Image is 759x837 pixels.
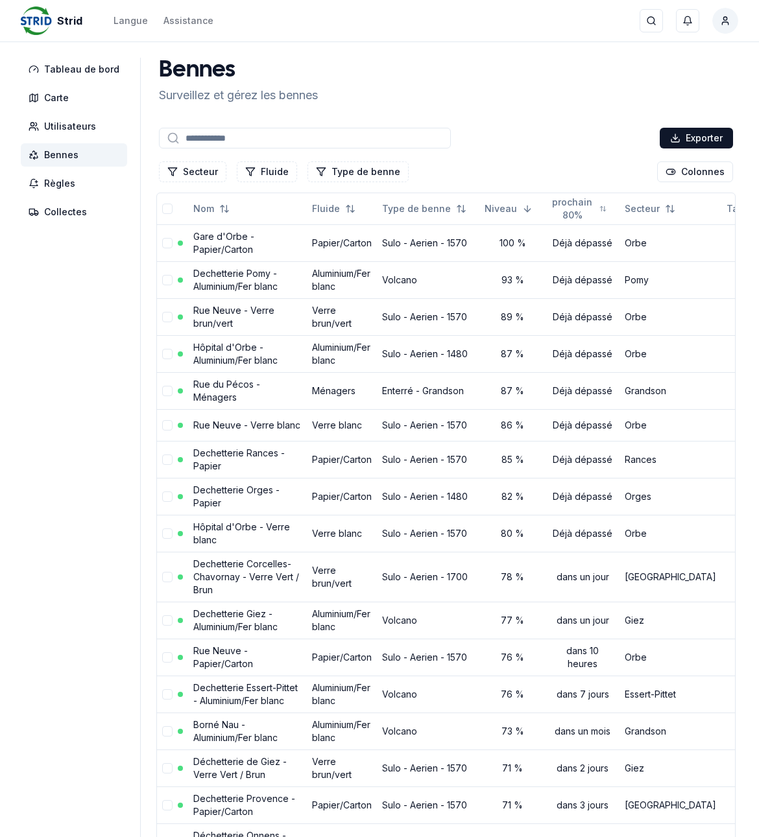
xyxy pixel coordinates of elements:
[162,652,173,663] button: select-row
[485,384,540,397] div: 87 %
[163,13,213,29] a: Assistance
[620,713,721,749] td: Grandson
[377,372,479,409] td: Enterré - Grandson
[21,13,88,29] a: Strid
[620,224,721,261] td: Orbe
[193,231,254,255] a: Gare d'Orbe - Papier/Carton
[620,478,721,515] td: Orges
[114,13,148,29] button: Langue
[377,639,479,676] td: Sulo - Aerien - 1570
[377,713,479,749] td: Volcano
[57,13,82,29] span: Strid
[620,749,721,786] td: Giez
[377,261,479,298] td: Volcano
[162,800,173,810] button: select-row
[377,676,479,713] td: Volcano
[307,749,377,786] td: Verre brun/vert
[44,206,87,218] span: Collectes
[625,202,660,215] span: Secteur
[620,372,721,409] td: Grandson
[620,602,721,639] td: Giez
[114,14,148,27] div: Langue
[44,177,75,190] span: Règles
[21,86,132,110] a: Carte
[377,552,479,602] td: Sulo - Aerien - 1700
[485,453,540,466] div: 85 %
[307,639,377,676] td: Papier/Carton
[551,725,614,738] div: dans un mois
[485,571,540,584] div: 78 %
[162,238,173,248] button: select-row
[551,762,614,775] div: dans 2 jours
[162,572,173,582] button: select-row
[551,688,614,701] div: dans 7 jours
[620,441,721,478] td: Rances
[551,274,614,287] div: Déjà dépassé
[44,148,78,161] span: Bennes
[377,515,479,552] td: Sulo - Aerien - 1570
[377,786,479,823] td: Sulo - Aerien - 1570
[162,726,173,737] button: select-row
[620,515,721,552] td: Orbe
[485,237,540,250] div: 100 %
[307,676,377,713] td: Aluminium/Fer blanc
[485,527,540,540] div: 80 %
[551,348,614,360] div: Déjà dépassé
[193,608,278,632] a: Dechetterie Giez - Aluminium/Fer blanc
[377,409,479,441] td: Sulo - Aerien - 1570
[374,198,474,219] button: Not sorted. Click to sort ascending.
[162,312,173,322] button: select-row
[551,571,614,584] div: dans un jour
[193,447,285,471] a: Dechetterie Rances - Papier
[162,454,173,465] button: select-row
[543,198,614,219] button: Not sorted. Click to sort ascending.
[162,615,173,626] button: select-row
[660,128,733,148] button: Exporter
[485,688,540,701] div: 76 %
[186,198,237,219] button: Not sorted. Click to sort ascending.
[193,793,295,817] a: Dechetterie Provence - Papier/Carton
[162,204,173,214] button: select-all
[377,298,479,335] td: Sulo - Aerien - 1570
[193,419,300,430] a: Rue Neuve - Verre blanc
[620,298,721,335] td: Orbe
[162,386,173,396] button: select-row
[377,335,479,372] td: Sulo - Aerien - 1480
[307,409,377,441] td: Verre blanc
[162,275,173,285] button: select-row
[620,639,721,676] td: Orbe
[377,441,479,478] td: Sulo - Aerien - 1570
[551,644,614,670] div: dans 10 heures
[307,713,377,749] td: Aluminium/Fer blanc
[485,614,540,627] div: 77 %
[477,198,540,219] button: Sorted descending. Click to sort ascending.
[620,676,721,713] td: Essert-Pittet
[193,558,299,595] a: Dechetterie Corcelles-Chavornay - Verre Vert / Brun
[193,305,274,329] a: Rue Neuve - Verre brun/vert
[193,268,278,292] a: Dechetterie Pomy - Aluminium/Fer blanc
[307,478,377,515] td: Papier/Carton
[657,161,733,182] button: Cocher les colonnes
[193,521,290,545] a: Hôpital d'Orbe - Verre blanc
[620,261,721,298] td: Pomy
[162,689,173,700] button: select-row
[312,202,340,215] span: Fluide
[551,453,614,466] div: Déjà dépassé
[159,86,318,104] p: Surveillez et gérez les bennes
[485,762,540,775] div: 71 %
[21,143,132,167] a: Bennes
[307,602,377,639] td: Aluminium/Fer blanc
[551,311,614,324] div: Déjà dépassé
[21,58,132,81] a: Tableau de bord
[485,799,540,812] div: 71 %
[307,372,377,409] td: Ménagers
[307,224,377,261] td: Papier/Carton
[162,349,173,359] button: select-row
[162,491,173,502] button: select-row
[307,261,377,298] td: Aluminium/Fer blanc
[44,91,69,104] span: Carte
[620,552,721,602] td: [GEOGRAPHIC_DATA]
[377,224,479,261] td: Sulo - Aerien - 1570
[551,419,614,432] div: Déjà dépassé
